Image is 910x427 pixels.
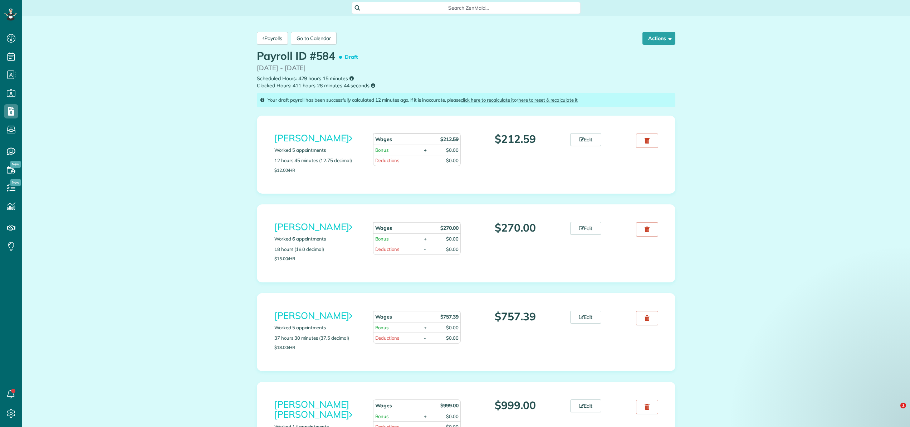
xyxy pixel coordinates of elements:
a: [PERSON_NAME] [274,221,352,233]
td: Bonus [373,411,422,422]
strong: $212.59 [440,136,459,142]
p: Worked 6 appointments [274,236,362,242]
div: $0.00 [446,324,459,331]
iframe: Intercom live chat [886,403,903,420]
small: Scheduled Hours: 429 hours 15 minutes Clocked Hours: 411 hours 28 minutes 44 seconds [257,75,675,89]
td: Bonus [373,233,422,244]
strong: $999.00 [440,402,459,409]
a: Go to Calendar [291,32,337,45]
span: New [10,179,21,186]
div: $0.00 [446,157,459,164]
td: Deductions [373,244,422,254]
a: click here to recalculate it [461,97,514,103]
h1: Payroll ID #584 [257,50,361,63]
span: New [10,161,21,168]
button: Actions [642,32,675,45]
strong: Wages [375,402,392,409]
p: 18 hours (18.0 decimal) [274,246,362,253]
strong: $757.39 [440,314,459,320]
p: Worked 5 appointments [274,324,362,331]
p: 12 hours 45 minutes (12.75 decimal) [274,157,362,164]
a: Edit [570,399,602,412]
strong: $270.00 [440,225,459,231]
p: $999.00 [471,399,559,411]
div: + [424,413,427,420]
td: Deductions [373,333,422,343]
p: Worked 5 appointments [274,147,362,154]
a: here to reset & recalculate it [518,97,578,103]
p: $15.00/hr [274,256,362,261]
td: Bonus [373,145,422,155]
div: $0.00 [446,335,459,341]
div: - [424,335,426,341]
strong: Wages [375,314,392,320]
p: [DATE] - [DATE] [257,63,675,73]
span: 1 [900,403,906,408]
div: Your draft payroll has been successfully calculated 12 minutes ago. If it is inaccurate, please or [257,93,675,107]
div: - [424,246,426,253]
div: + [424,236,427,242]
div: + [424,147,427,154]
a: [PERSON_NAME] [274,310,352,321]
p: $270.00 [471,222,559,234]
td: Deductions [373,155,422,166]
p: 37 hours 30 minutes (37.5 decimal) [274,335,362,341]
span: Draft [341,51,361,63]
p: $757.39 [471,311,559,322]
a: Payrolls [257,32,288,45]
p: $18.00/hr [274,345,362,350]
td: Bonus [373,322,422,333]
div: - [424,157,426,164]
strong: Wages [375,225,392,231]
div: $0.00 [446,236,459,242]
strong: Wages [375,136,392,142]
p: $212.59 [471,133,559,145]
p: $12.00/hr [274,168,362,173]
a: Edit [570,222,602,235]
a: Edit [570,311,602,324]
div: + [424,324,427,331]
a: Edit [570,133,602,146]
div: $0.00 [446,147,459,154]
a: [PERSON_NAME] [PERSON_NAME] [274,398,352,421]
div: $0.00 [446,246,459,253]
a: [PERSON_NAME] [274,132,352,144]
div: $0.00 [446,413,459,420]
